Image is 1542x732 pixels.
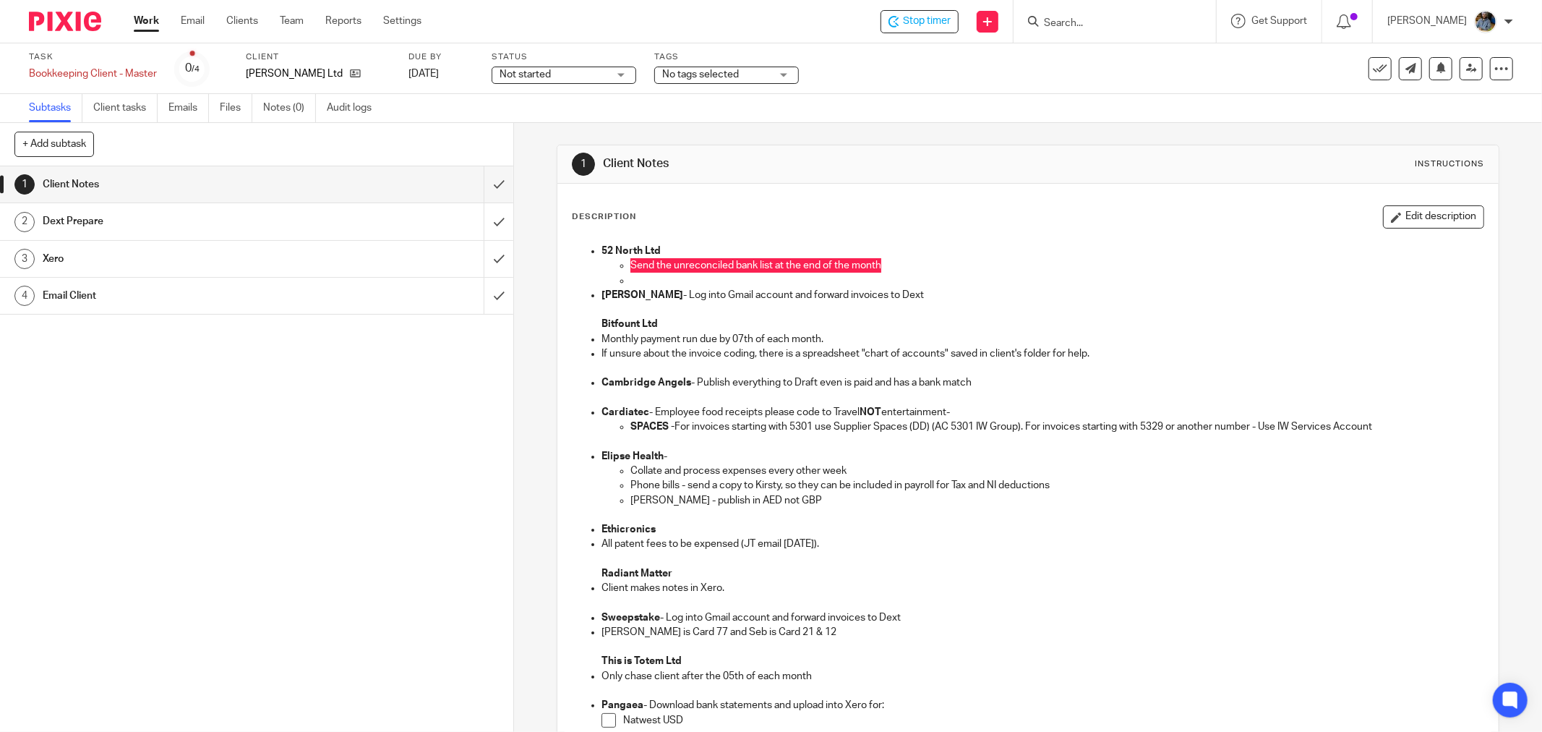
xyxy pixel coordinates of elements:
[601,537,1483,551] p: All patent fees to be expensed (JT email [DATE]).
[601,449,1483,464] p: -
[43,210,327,232] h1: Dext Prepare
[601,375,1483,390] p: - Publish everything to Draft even is paid and has a bank match
[29,51,157,63] label: Task
[1251,16,1307,26] span: Get Support
[1415,158,1484,170] div: Instructions
[601,346,1483,361] p: If unsure about the invoice coding, there is a spreadsheet "chart of accounts" saved in client's ...
[903,14,951,29] span: Stop timer
[630,422,674,432] strong: SPACES -
[1387,14,1467,28] p: [PERSON_NAME]
[226,14,258,28] a: Clients
[14,174,35,195] div: 1
[572,211,636,223] p: Description
[601,625,1483,639] p: [PERSON_NAME] is Card 77 and Seb is Card 21 & 12
[654,51,799,63] label: Tags
[630,478,1483,493] p: Phone bills - send a copy to Kirsty, so they can be included in payroll for Tax and NI deductions
[185,60,200,77] div: 0
[603,156,1059,171] h1: Client Notes
[601,451,664,461] strong: Elipse Health
[1474,10,1497,33] img: Jaskaran%20Singh.jpeg
[860,407,881,417] strong: NOT
[881,10,959,33] div: Bolin Webb Ltd - Bookkeeping Client - Master
[601,524,656,535] strong: Ethicronics
[601,610,1483,625] p: - Log into Gmail account and forward invoices to Dext
[500,69,551,80] span: Not started
[93,94,158,122] a: Client tasks
[601,569,672,579] strong: Radiant Matter
[601,613,660,623] strong: Sweepstake
[43,285,327,307] h1: Email Client
[630,258,1483,273] p: Send the unreconciled bank list at the end of the month
[134,14,159,28] a: Work
[601,405,1483,420] p: - Employee food receipts please code to Travel entertainment-
[630,420,1483,434] p: For invoices starting with 5301 use Supplier Spaces (DD) (AC 5301 IW Group). For invoices startin...
[623,713,1483,728] p: Natwest USD
[246,51,390,63] label: Client
[14,132,94,156] button: + Add subtask
[192,65,200,73] small: /4
[168,94,209,122] a: Emails
[14,249,35,269] div: 3
[408,51,474,63] label: Due by
[601,700,643,710] strong: Pangaea
[662,69,739,80] span: No tags selected
[601,407,649,417] strong: Cardiatec
[601,288,1483,302] p: - Log into Gmail account and forward invoices to Dext
[601,669,1483,684] p: Only chase client after the 05th of each month
[1383,205,1484,229] button: Edit description
[43,174,327,195] h1: Client Notes
[29,67,157,81] div: Bookkeeping Client - Master
[263,94,316,122] a: Notes (0)
[29,94,82,122] a: Subtasks
[601,698,1483,712] p: - Download bank statements and upload into Xero for:
[572,153,595,176] div: 1
[43,248,327,270] h1: Xero
[601,246,661,256] strong: 52 North Ltd
[246,67,343,81] p: [PERSON_NAME] Ltd
[220,94,252,122] a: Files
[601,332,1483,346] p: Monthly payment run due by 07th of each month.
[601,319,658,329] strong: Bitfount Ltd
[492,51,636,63] label: Status
[408,69,439,79] span: [DATE]
[14,212,35,232] div: 2
[29,12,101,31] img: Pixie
[601,581,1483,595] p: Client makes notes in Xero.
[601,656,682,666] strong: This is Totem Ltd
[325,14,361,28] a: Reports
[1042,17,1173,30] input: Search
[383,14,421,28] a: Settings
[181,14,205,28] a: Email
[327,94,382,122] a: Audit logs
[601,290,683,300] strong: [PERSON_NAME]
[630,493,1483,508] p: [PERSON_NAME] - publish in AED not GBP
[601,378,691,388] strong: Cambridge Angels
[630,464,1483,478] p: Collate and process expenses every other week
[280,14,304,28] a: Team
[14,286,35,306] div: 4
